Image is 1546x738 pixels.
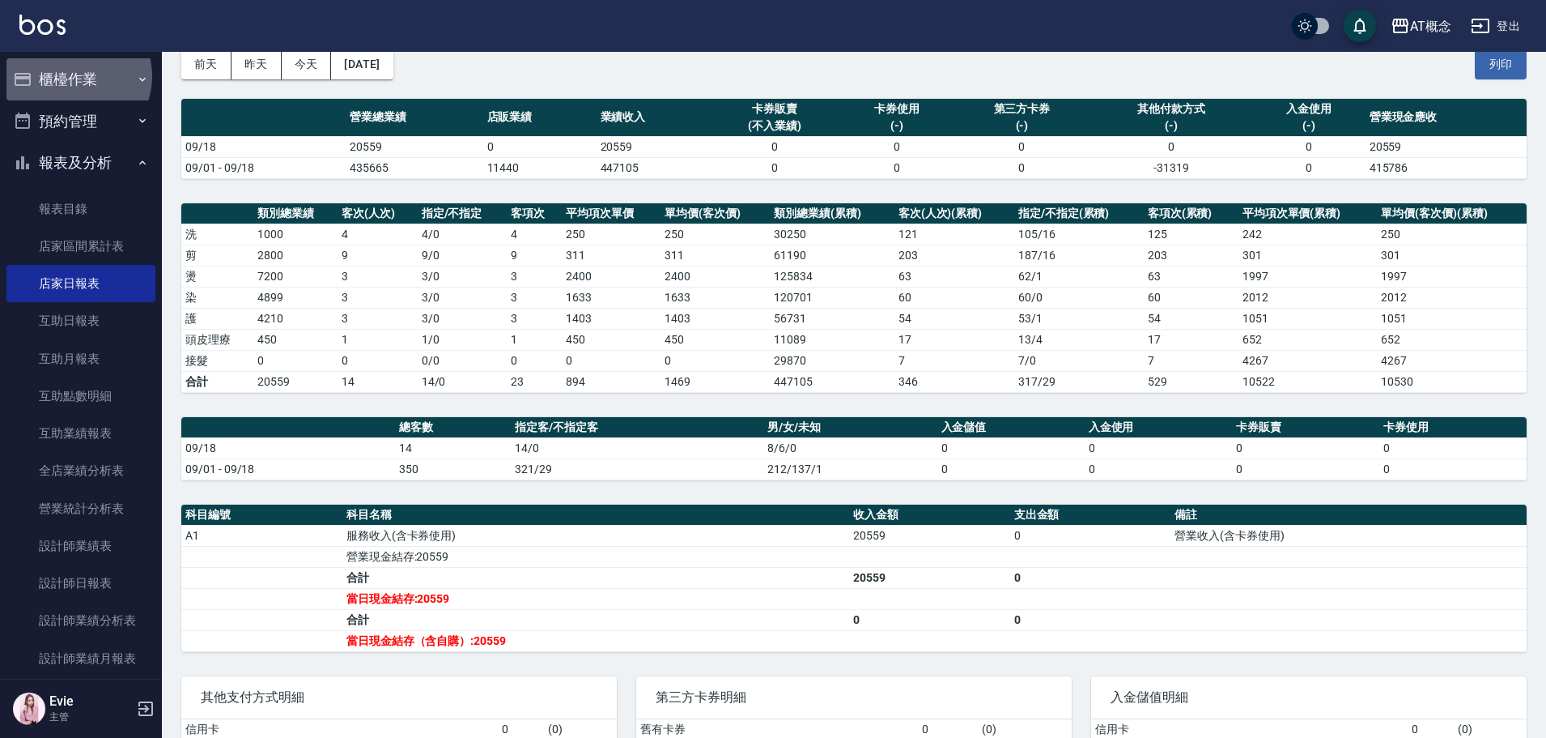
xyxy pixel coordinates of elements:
td: -31319 [1090,157,1251,178]
img: Logo [19,15,66,35]
td: 0 [937,437,1085,459]
button: [DATE] [331,49,393,79]
div: 其他付款方式 [1094,100,1247,117]
td: 洗 [181,224,253,245]
a: 設計師業績月報表 [6,640,155,677]
td: 0 [1379,437,1527,459]
td: 09/18 [181,136,346,157]
a: 全店業績分析表 [6,452,155,489]
td: 20559 [597,136,710,157]
td: 62 / 1 [1014,266,1144,287]
td: 447105 [597,157,710,178]
td: 321/29 [511,459,763,480]
td: 3 [338,266,418,287]
span: 其他支付方式明細 [201,689,597,706]
div: 卡券使用 [844,100,949,117]
button: 櫃檯作業 [6,58,155,100]
td: 7 [1144,350,1238,371]
td: A1 [181,525,342,546]
td: 14/0 [418,371,508,392]
td: 14 [338,371,418,392]
th: 男/女/未知 [763,417,937,438]
td: 0 [840,136,954,157]
button: save [1344,10,1376,42]
button: 報表及分析 [6,142,155,184]
td: 212/137/1 [763,459,937,480]
td: 0 [507,350,562,371]
td: 1633 [562,287,660,308]
td: 125834 [770,266,894,287]
a: 設計師業績表 [6,527,155,565]
td: 接髮 [181,350,253,371]
td: 1633 [660,287,770,308]
td: 10522 [1238,371,1378,392]
th: 指定客/不指定客 [511,417,763,438]
td: 17 [894,329,1014,350]
td: 311 [660,245,770,266]
td: 1 [338,329,418,350]
td: 3 / 0 [418,266,508,287]
td: 合計 [342,567,849,588]
td: 護 [181,308,253,329]
td: 54 [1144,308,1238,329]
button: 前天 [181,49,231,79]
td: 3 [507,266,562,287]
td: 0 [483,136,597,157]
td: 250 [1377,224,1527,245]
td: 3 / 0 [418,308,508,329]
td: 服務收入(含卡券使用) [342,525,849,546]
th: 平均項次單價(累積) [1238,203,1378,224]
table: a dense table [181,417,1527,480]
a: 互助業績報表 [6,415,155,452]
td: 4210 [253,308,338,329]
td: 0 [710,157,840,178]
td: 20559 [253,371,338,392]
a: 營業統計分析表 [6,490,155,527]
td: 450 [562,329,660,350]
td: 4 [338,224,418,245]
td: 120701 [770,287,894,308]
th: 卡券販賣 [1232,417,1379,438]
td: 30250 [770,224,894,245]
td: 61190 [770,245,894,266]
td: 0 [954,136,1091,157]
th: 單均價(客次價) [660,203,770,224]
a: 互助點數明細 [6,378,155,415]
td: 350 [395,459,511,480]
td: 447105 [770,371,894,392]
a: 店家日報表 [6,265,155,302]
td: 09/01 - 09/18 [181,157,346,178]
td: 0 [849,609,1010,630]
td: 311 [562,245,660,266]
td: 450 [253,329,338,350]
td: 4267 [1377,350,1527,371]
td: 11440 [483,157,597,178]
td: 14 [395,437,511,459]
td: 2012 [1377,287,1527,308]
th: 總客數 [395,417,511,438]
td: 1997 [1238,266,1378,287]
td: 2400 [660,266,770,287]
button: 昨天 [231,49,282,79]
th: 客次(人次)(累積) [894,203,1014,224]
table: a dense table [181,99,1527,179]
p: 主管 [49,710,132,724]
div: (-) [958,117,1087,134]
td: 60 [1144,287,1238,308]
td: 317/29 [1014,371,1144,392]
th: 客項次 [507,203,562,224]
td: 53 / 1 [1014,308,1144,329]
td: 0 [1010,525,1171,546]
td: 0 [840,157,954,178]
td: 63 [894,266,1014,287]
div: 第三方卡券 [958,100,1087,117]
td: 0 [562,350,660,371]
td: 60 / 0 [1014,287,1144,308]
td: 09/18 [181,437,395,459]
div: (-) [1094,117,1247,134]
td: 合計 [181,371,253,392]
th: 店販業績 [483,99,597,137]
td: 250 [562,224,660,245]
td: 346 [894,371,1014,392]
th: 備註 [1170,505,1527,526]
